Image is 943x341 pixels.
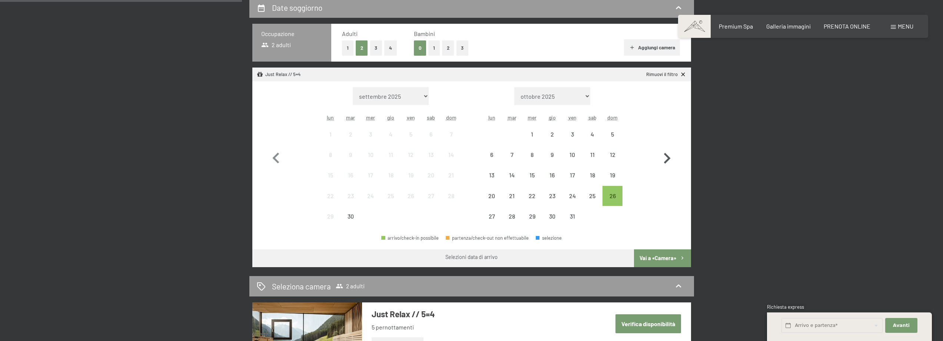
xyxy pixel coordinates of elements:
[428,40,440,56] button: 1
[563,213,581,232] div: 31
[502,165,522,185] div: arrivo/check-in non effettuabile
[542,186,562,206] div: Thu Oct 23 2025
[407,114,415,121] abbr: venerdì
[401,124,421,144] div: arrivo/check-in non effettuabile
[482,165,502,185] div: Mon Oct 13 2025
[562,145,582,165] div: Fri Oct 10 2025
[542,145,562,165] div: Thu Oct 09 2025
[402,152,420,170] div: 12
[656,87,678,227] button: Mese successivo
[562,186,582,206] div: Fri Oct 24 2025
[603,131,622,150] div: 5
[624,39,680,56] button: Aggiungi camera
[482,145,502,165] div: Mon Oct 06 2025
[767,304,804,310] span: Richiesta express
[482,206,502,226] div: Mon Oct 27 2025
[402,131,420,150] div: 5
[336,282,365,290] span: 2 adulti
[361,145,381,165] div: Wed Sep 10 2025
[401,145,421,165] div: arrivo/check-in non effettuabile
[766,23,811,30] span: Galleria immagini
[582,124,602,144] div: Sat Oct 04 2025
[401,124,421,144] div: Fri Sep 05 2025
[441,186,461,206] div: Sun Sep 28 2025
[321,206,341,226] div: arrivo/check-in non effettuabile
[381,236,439,240] div: arrivo/check-in possibile
[522,124,542,144] div: arrivo/check-in non effettuabile
[562,124,582,144] div: Fri Oct 03 2025
[543,131,561,150] div: 2
[582,186,602,206] div: arrivo/check-in non effettuabile
[381,186,401,206] div: Thu Sep 25 2025
[321,124,341,144] div: Mon Sep 01 2025
[272,281,331,292] h2: Seleziona camera
[361,172,380,191] div: 17
[421,165,441,185] div: Sat Sep 20 2025
[265,87,287,227] button: Mese precedente
[442,193,460,212] div: 28
[602,145,622,165] div: Sun Oct 12 2025
[421,186,441,206] div: arrivo/check-in non effettuabile
[321,165,341,185] div: Mon Sep 15 2025
[446,236,529,240] div: partenza/check-out non effettuabile
[893,322,910,329] span: Avanti
[615,314,681,333] button: Verifica disponibilità
[401,165,421,185] div: Fri Sep 19 2025
[646,71,686,78] a: Rimuovi il filtro
[321,145,341,165] div: arrivo/check-in non effettuabile
[583,193,602,212] div: 25
[422,193,440,212] div: 27
[549,114,556,121] abbr: giovedì
[562,186,582,206] div: arrivo/check-in non effettuabile
[402,172,420,191] div: 19
[522,186,542,206] div: arrivo/check-in non effettuabile
[381,165,401,185] div: Thu Sep 18 2025
[824,23,870,30] a: PRENOTA ONLINE
[381,124,401,144] div: arrivo/check-in non effettuabile
[522,124,542,144] div: Wed Oct 01 2025
[361,131,380,150] div: 3
[542,206,562,226] div: Thu Oct 30 2025
[562,165,582,185] div: Fri Oct 17 2025
[441,145,461,165] div: arrivo/check-in non effettuabile
[257,71,263,78] svg: Pacchetto/offerta
[401,145,421,165] div: Fri Sep 12 2025
[321,206,341,226] div: Mon Sep 29 2025
[602,124,622,144] div: Sun Oct 05 2025
[401,186,421,206] div: Fri Sep 26 2025
[321,213,340,232] div: 29
[603,193,622,212] div: 26
[342,40,353,56] button: 1
[341,145,361,165] div: Tue Sep 09 2025
[562,206,582,226] div: arrivo/check-in non effettuabile
[361,193,380,212] div: 24
[482,172,501,191] div: 13
[568,114,577,121] abbr: venerdì
[421,145,441,165] div: arrivo/check-in non effettuabile
[341,145,361,165] div: arrivo/check-in non effettuabile
[272,3,322,12] h2: Date soggiorno
[361,145,381,165] div: arrivo/check-in non effettuabile
[321,165,341,185] div: arrivo/check-in non effettuabile
[542,165,562,185] div: arrivo/check-in non effettuabile
[442,131,460,150] div: 7
[361,165,381,185] div: arrivo/check-in non effettuabile
[361,186,381,206] div: Wed Sep 24 2025
[382,152,400,170] div: 11
[502,206,522,226] div: Tue Oct 28 2025
[583,172,602,191] div: 18
[543,172,561,191] div: 16
[523,172,541,191] div: 15
[321,152,340,170] div: 8
[602,165,622,185] div: arrivo/check-in non effettuabile
[341,124,361,144] div: Tue Sep 02 2025
[582,145,602,165] div: arrivo/check-in non effettuabile
[381,145,401,165] div: arrivo/check-in non effettuabile
[719,23,753,30] a: Premium Spa
[321,186,341,206] div: Mon Sep 22 2025
[341,131,360,150] div: 2
[502,165,522,185] div: Tue Oct 14 2025
[482,145,502,165] div: arrivo/check-in non effettuabile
